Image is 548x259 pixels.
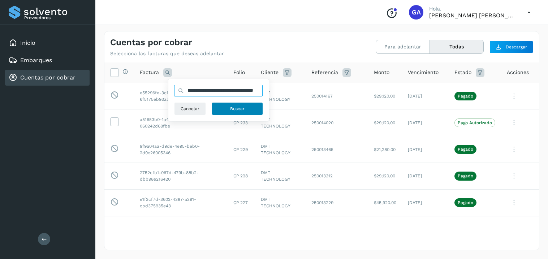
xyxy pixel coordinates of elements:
[368,109,402,136] td: $29,120.00
[306,83,368,109] td: 250014167
[458,200,473,205] p: Pagado
[134,109,228,136] td: a51653b0-1a4c-4b9d-a7e1-060242d68fbe
[255,189,306,216] td: DMT TECHNOLOGY
[368,189,402,216] td: $45,920.00
[24,15,87,20] p: Proveedores
[402,216,449,243] td: [DATE]
[5,35,90,51] div: Inicio
[408,69,439,76] span: Vencimiento
[506,44,527,50] span: Descargar
[134,83,228,109] td: e55296fe-3c1a-44c0-ba0e-6f5175eb93ab
[402,83,449,109] td: [DATE]
[5,70,90,86] div: Cuentas por cobrar
[228,189,255,216] td: CP 227
[20,39,35,46] a: Inicio
[429,6,516,12] p: Hola,
[458,120,492,125] p: Pago Autorizado
[306,136,368,163] td: 250013465
[20,74,75,81] a: Cuentas por cobrar
[402,136,449,163] td: [DATE]
[402,109,449,136] td: [DATE]
[430,40,483,53] button: Todas
[311,69,338,76] span: Referencia
[255,109,306,136] td: DMT TECHNOLOGY
[228,163,255,189] td: CP 228
[458,94,473,99] p: Pagado
[507,69,529,76] span: Acciones
[306,189,368,216] td: 250013229
[368,136,402,163] td: $21,280.00
[402,163,449,189] td: [DATE]
[134,189,228,216] td: e1f3cf7d-3602-4387-a391-cbd375935e43
[140,69,159,76] span: Factura
[261,69,279,76] span: Cliente
[306,216,368,243] td: 250012852
[134,216,228,243] td: c42bb23b-a956-4da0-b669-4e0c7fcc93ca
[255,216,306,243] td: DMT TECHNOLOGY
[134,136,228,163] td: 9f9a04aa-d9de-4e95-beb0-2d9c26005346
[454,69,471,76] span: Estado
[228,136,255,163] td: CP 229
[402,189,449,216] td: [DATE]
[110,37,192,48] h4: Cuentas por cobrar
[20,57,52,64] a: Embarques
[368,216,402,243] td: $21,280.00
[255,136,306,163] td: DMT TECHNOLOGY
[228,216,255,243] td: CP 225
[489,40,533,53] button: Descargar
[5,52,90,68] div: Embarques
[458,173,473,178] p: Pagado
[376,40,430,53] button: Para adelantar
[368,83,402,109] td: $29,120.00
[458,147,473,152] p: Pagado
[233,69,245,76] span: Folio
[368,163,402,189] td: $29,120.00
[306,163,368,189] td: 250013312
[228,109,255,136] td: CP 233
[306,109,368,136] td: 250014020
[255,83,306,109] td: DMT TECHNOLOGY
[110,51,224,57] p: Selecciona las facturas que deseas adelantar
[429,12,516,19] p: GABRIELA ARENAS DELGADILLO
[374,69,389,76] span: Monto
[255,163,306,189] td: DMT TECHNOLOGY
[134,163,228,189] td: 2752cfb1-067d-479b-88b2-dbb98e216420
